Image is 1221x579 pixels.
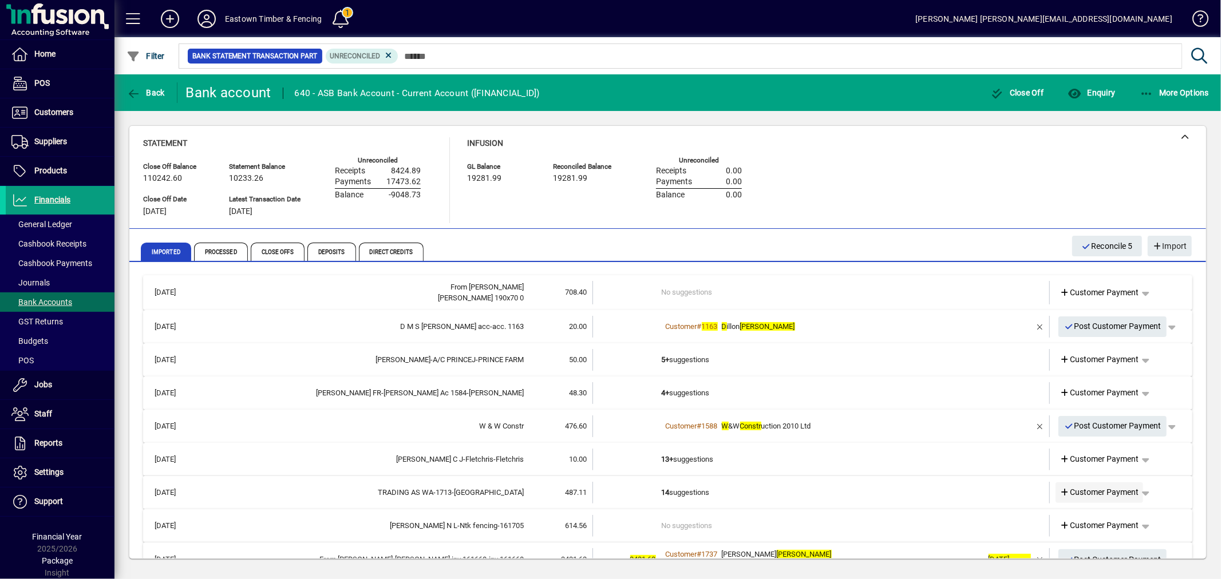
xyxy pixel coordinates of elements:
[11,336,48,346] span: Budgets
[203,387,524,399] div: SEARS VICTOR FR-Victor Sears Ac 1584-Sears VF
[662,482,983,503] td: suggestions
[11,356,34,365] span: POS
[34,49,56,58] span: Home
[1056,383,1144,403] a: Customer Payment
[1072,236,1142,256] button: Reconcile 5
[1140,88,1210,97] span: More Options
[143,509,1192,542] mat-expansion-panel-header: [DATE][PERSON_NAME] N L-Ntk fencing-161705614.56No suggestionsCustomer Payment
[662,388,670,397] b: 4+
[143,443,1192,476] mat-expansion-panel-header: [DATE][PERSON_NAME] C J-Fletchris-Fletchris10.0013+suggestionsCustomer Payment
[722,550,832,558] span: [PERSON_NAME]
[149,415,203,437] td: [DATE]
[391,166,421,176] span: 8424.89
[203,421,524,432] div: W & W Constr
[203,454,524,465] div: Fletcher C J-Fletchris-Fletchris
[11,278,50,287] span: Journals
[11,298,72,307] span: Bank Accounts
[467,163,536,170] span: GL Balance
[330,52,381,60] span: Unreconciled
[467,174,501,183] span: 19281.99
[386,177,421,187] span: 17473.62
[42,556,73,565] span: Package
[6,273,114,292] a: Journals
[990,88,1044,97] span: Close Off
[34,78,50,88] span: POS
[1031,550,1049,569] button: Remove
[124,46,168,66] button: Filter
[203,554,524,565] div: From MISS S F HARVEY-allan pratt inv 161668-inv 161668
[666,422,697,430] span: Customer
[203,487,524,498] div: TRADING AS WA-1713-WAKELIN
[702,422,718,430] span: 1588
[229,163,301,170] span: Statement Balance
[34,108,73,117] span: Customers
[777,550,832,558] em: [PERSON_NAME]
[149,316,203,338] td: [DATE]
[1148,236,1192,256] button: Import
[203,321,524,332] div: D M S WALKER-D walker acc-acc. 1163
[143,410,1192,443] mat-expansion-panel-header: [DATE]W & W Constr476.60Customer#1588W&WConstruction 2010 LtdPost Customer Payment
[34,166,67,175] span: Products
[553,163,622,170] span: Reconciled Balance
[6,215,114,234] a: General Ledger
[697,422,702,430] span: #
[34,438,62,447] span: Reports
[6,351,114,370] a: POS
[203,354,524,366] div: PRINCE,KELLY-A/C PRINCEJ-PRINCE FARM
[662,455,674,463] b: 13+
[1065,82,1118,103] button: Enquiry
[1056,350,1144,370] a: Customer Payment
[740,322,795,331] em: [PERSON_NAME]
[722,422,811,430] span: &W uction 2010 Ltd
[656,177,692,187] span: Payments
[6,487,114,516] a: Support
[1068,88,1115,97] span: Enquiry
[1060,486,1139,498] span: Customer Payment
[6,458,114,487] a: Settings
[194,243,248,261] span: Processed
[662,420,722,432] a: Customer#1588
[143,207,167,216] span: [DATE]
[34,467,64,477] span: Settings
[565,288,587,296] span: 708.40
[722,322,795,331] span: illon
[702,322,718,331] em: 1163
[1060,387,1139,399] span: Customer Payment
[726,191,742,200] span: 0.00
[656,166,686,176] span: Receipts
[149,382,203,404] td: [DATE]
[1058,549,1167,570] button: Post Customer Payment
[1058,416,1167,437] button: Post Customer Payment
[697,322,702,331] span: #
[722,422,729,430] em: W
[295,84,540,102] div: 640 - ASB Bank Account - Current Account ([FINANCIAL_ID])
[666,322,697,331] span: Customer
[1060,453,1139,465] span: Customer Payment
[6,128,114,156] a: Suppliers
[358,157,398,164] label: Unreconciled
[553,174,587,183] span: 19281.99
[389,191,421,200] span: -9048.73
[114,82,177,103] app-page-header-button: Back
[1064,417,1161,435] span: Post Customer Payment
[662,320,722,332] a: Customer#1163
[6,40,114,69] a: Home
[192,50,318,62] span: Bank Statement Transaction Part
[1060,519,1139,532] span: Customer Payment
[124,82,168,103] button: Back
[6,234,114,253] a: Cashbook Receipts
[662,281,983,304] td: No suggestions
[630,555,656,564] span: 2421.62
[203,281,524,293] div: From MR M L BAKER
[702,550,718,558] span: 1737
[335,166,365,176] span: Receipts
[662,449,983,470] td: suggestions
[740,422,761,430] em: Constr
[152,9,188,29] button: Add
[127,88,165,97] span: Back
[656,191,685,200] span: Balance
[915,10,1172,28] div: [PERSON_NAME] [PERSON_NAME][EMAIL_ADDRESS][DOMAIN_NAME]
[11,317,63,326] span: GST Returns
[1031,417,1049,435] button: Remove
[6,98,114,127] a: Customers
